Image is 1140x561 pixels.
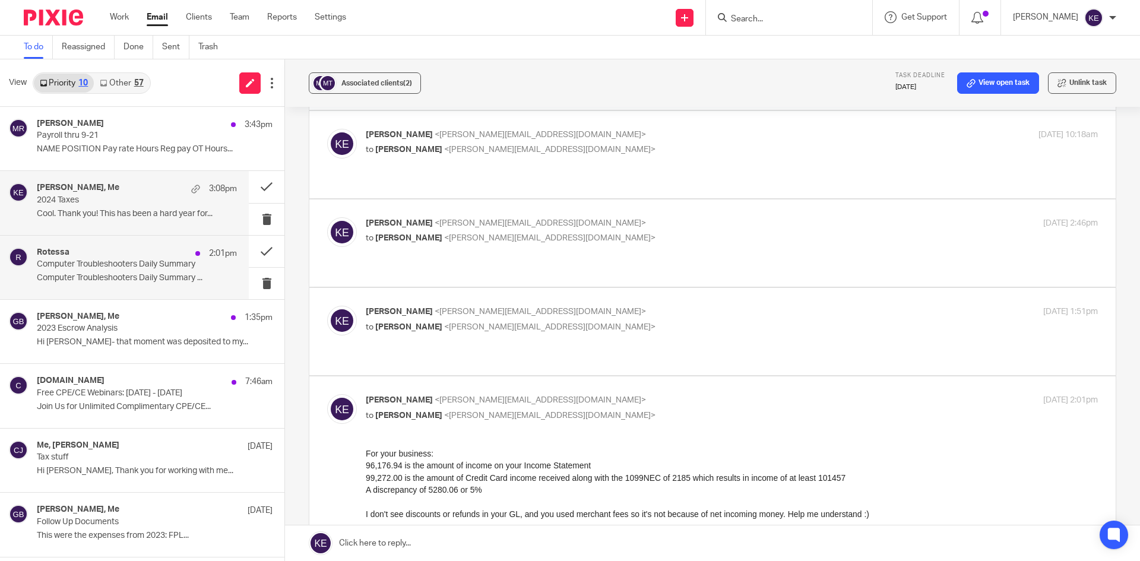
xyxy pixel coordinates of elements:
[327,129,357,159] img: svg%3E
[9,505,28,524] img: svg%3E
[435,219,646,227] span: <[PERSON_NAME][EMAIL_ADDRESS][DOMAIN_NAME]>
[312,74,330,92] img: svg%3E
[248,440,273,452] p: [DATE]
[366,219,433,227] span: [PERSON_NAME]
[162,36,189,59] a: Sent
[9,77,27,89] span: View
[37,517,226,527] p: Follow Up Documents
[444,411,655,420] span: <[PERSON_NAME][EMAIL_ADDRESS][DOMAIN_NAME]>
[37,452,226,462] p: Tax stuff
[9,376,28,395] img: svg%3E
[104,107,128,116] a: HERE
[366,131,433,139] span: [PERSON_NAME]
[1043,306,1098,318] p: [DATE] 1:51pm
[1043,217,1098,230] p: [DATE] 2:46pm
[403,80,412,87] span: (2)
[1048,72,1116,94] button: Unlink task
[366,323,373,331] span: to
[730,14,837,25] input: Search
[248,505,273,516] p: [DATE]
[319,74,337,92] img: svg%3E
[89,119,208,129] a: The First3 Steps to Bookkeeping
[34,74,94,93] a: Priority10
[230,11,249,23] a: Team
[327,394,357,424] img: svg%3E
[895,72,945,78] span: Task deadline
[24,36,53,59] a: To do
[375,411,442,420] span: [PERSON_NAME]
[1084,8,1103,27] img: svg%3E
[957,72,1039,94] a: View open task
[209,183,237,195] p: 3:08pm
[37,144,273,154] p: NAME POSITION Pay rate Hours Reg pay OT Hours...
[327,217,357,247] img: svg%3E
[37,209,237,219] p: Cool. Thank you! This has been a hard year for...
[37,466,273,476] p: Hi [PERSON_NAME], Thank you for working with me...
[147,11,168,23] a: Email
[37,376,104,386] h4: [DOMAIN_NAME]
[37,505,119,515] h4: [PERSON_NAME], Me
[9,312,28,331] img: svg%3E
[375,323,442,331] span: [PERSON_NAME]
[37,119,104,129] h4: [PERSON_NAME]
[375,145,442,154] span: [PERSON_NAME]
[315,11,346,23] a: Settings
[327,306,357,335] img: svg%3E
[1038,129,1098,141] p: [DATE] 10:18am
[366,308,433,316] span: [PERSON_NAME]
[37,324,226,334] p: 2023 Escrow Analysis
[209,248,237,259] p: 2:01pm
[309,72,421,94] button: Associated clients(2)
[245,376,273,388] p: 7:46am
[24,9,83,26] img: Pixie
[245,119,273,131] p: 3:43pm
[37,402,273,412] p: Join Us for Unlimited Complimentary CPE/CE...
[341,80,412,87] span: Associated clients
[123,36,153,59] a: Done
[444,323,655,331] span: <[PERSON_NAME][EMAIL_ADDRESS][DOMAIN_NAME]>
[366,234,373,242] span: to
[895,83,945,92] p: [DATE]
[1013,11,1078,23] p: [PERSON_NAME]
[901,13,947,21] span: Get Support
[375,234,442,242] span: [PERSON_NAME]
[9,183,28,202] img: svg%3E
[62,36,115,59] a: Reassigned
[37,337,273,347] p: Hi [PERSON_NAME]- that moment was deposited to my...
[37,531,273,541] p: This were the expenses from 2023: FPL...
[9,119,28,138] img: svg%3E
[1043,394,1098,407] p: [DATE] 2:01pm
[366,145,373,154] span: to
[444,234,655,242] span: <[PERSON_NAME][EMAIL_ADDRESS][DOMAIN_NAME]>
[37,183,119,193] h4: [PERSON_NAME], Me
[134,79,144,87] div: 57
[37,131,226,141] p: Payroll thru 9-21
[37,259,197,270] p: Computer Troubleshooters Daily Summary
[37,195,197,205] p: 2024 Taxes
[37,248,69,258] h4: Rotessa
[435,396,646,404] span: <[PERSON_NAME][EMAIL_ADDRESS][DOMAIN_NAME]>
[198,36,227,59] a: Trash
[9,440,28,459] img: svg%3E
[444,145,655,154] span: <[PERSON_NAME][EMAIL_ADDRESS][DOMAIN_NAME]>
[110,11,129,23] a: Work
[37,388,226,398] p: Free CPE/CE Webinars: [DATE] - [DATE]
[37,312,119,322] h4: [PERSON_NAME], Me
[366,396,433,404] span: [PERSON_NAME]
[435,308,646,316] span: <[PERSON_NAME][EMAIL_ADDRESS][DOMAIN_NAME]>
[267,11,297,23] a: Reports
[366,411,373,420] span: to
[78,79,88,87] div: 10
[37,273,237,283] p: Computer Troubleshooters Daily Summary ...
[245,312,273,324] p: 1:35pm
[9,248,28,267] img: svg%3E
[94,74,149,93] a: Other57
[186,11,212,23] a: Clients
[37,440,119,451] h4: Me, [PERSON_NAME]
[435,131,646,139] span: <[PERSON_NAME][EMAIL_ADDRESS][DOMAIN_NAME]>
[22,131,140,141] a: Schedule AnAppointment HERE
